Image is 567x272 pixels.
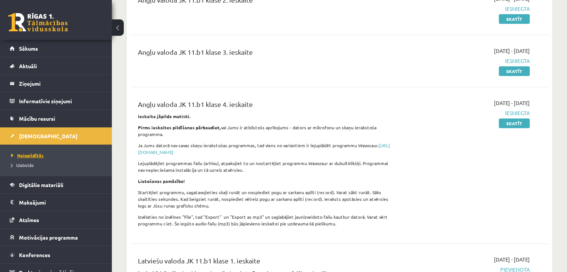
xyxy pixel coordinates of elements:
span: Atzīmes [19,216,39,223]
a: Sākums [10,40,103,57]
span: [DEMOGRAPHIC_DATA] [19,133,78,139]
a: Izlabotās [11,162,104,168]
a: Atzīmes [10,211,103,228]
div: Angļu valoda JK 11.b1 klase 3. ieskaite [138,47,396,61]
span: [DATE] - [DATE] [494,47,530,55]
a: Skatīt [499,118,530,128]
a: Maksājumi [10,194,103,211]
span: Iesniegta [407,5,530,13]
span: Aktuāli [19,63,37,69]
a: Aktuāli [10,57,103,75]
a: Mācību resursi [10,110,103,127]
span: Iesniegta [407,57,530,65]
strong: Pirms ieskaites pildīšanas pārbaudiet, [138,124,221,130]
a: [URL][DOMAIN_NAME] [138,142,390,155]
a: Konferences [10,246,103,263]
a: Skatīt [499,14,530,24]
a: Rīgas 1. Tālmācības vidusskola [8,13,68,32]
a: Neizpildītās [11,152,104,159]
p: Lejuplādējiet programmas failu (arhīvu), atpakojiet to un nostartējiet programmu Wavozaur ar dubu... [138,160,396,173]
p: Ja Jums datorā nav savas skaņu ierakstošas programmas, tad viens no variantiem ir lejuplādēt prog... [138,142,396,155]
p: Startējiet programmu, sagatavojieties skaļi runāt un nospiediet pogu ar sarkanu aplīti (record). ... [138,189,396,209]
a: Skatīt [499,66,530,76]
strong: Ieskaite jāpilda mutiski. [138,113,191,119]
a: Informatīvie ziņojumi [10,92,103,110]
a: Digitālie materiāli [10,176,103,193]
span: Izlabotās [11,162,34,168]
span: Iesniegta [407,109,530,117]
span: Neizpildītās [11,152,44,158]
p: vai Jums ir atbilstošs aprīkojums - dators ar mikrofonu un skaņu ierakstoša programma. [138,124,396,137]
span: [DATE] - [DATE] [494,256,530,263]
span: Konferences [19,252,50,258]
a: Motivācijas programma [10,229,103,246]
span: Digitālie materiāli [19,181,63,188]
span: [DATE] - [DATE] [494,99,530,107]
span: Sākums [19,45,38,52]
span: Motivācijas programma [19,234,78,241]
p: Izvēlaties no izvēlnes "File", tad "Export" un "Export as mp3" un saglabājiet jaunizveidoto failu... [138,214,396,227]
legend: Ziņojumi [19,75,103,92]
div: Latviešu valoda JK 11.b1 klase 1. ieskaite [138,256,396,269]
span: Mācību resursi [19,115,55,122]
a: [DEMOGRAPHIC_DATA] [10,127,103,145]
div: Angļu valoda JK 11.b1 klase 4. ieskaite [138,99,396,113]
legend: Informatīvie ziņojumi [19,92,103,110]
legend: Maksājumi [19,194,103,211]
strong: Lietošanas pamācība! [138,178,185,184]
a: Ziņojumi [10,75,103,92]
